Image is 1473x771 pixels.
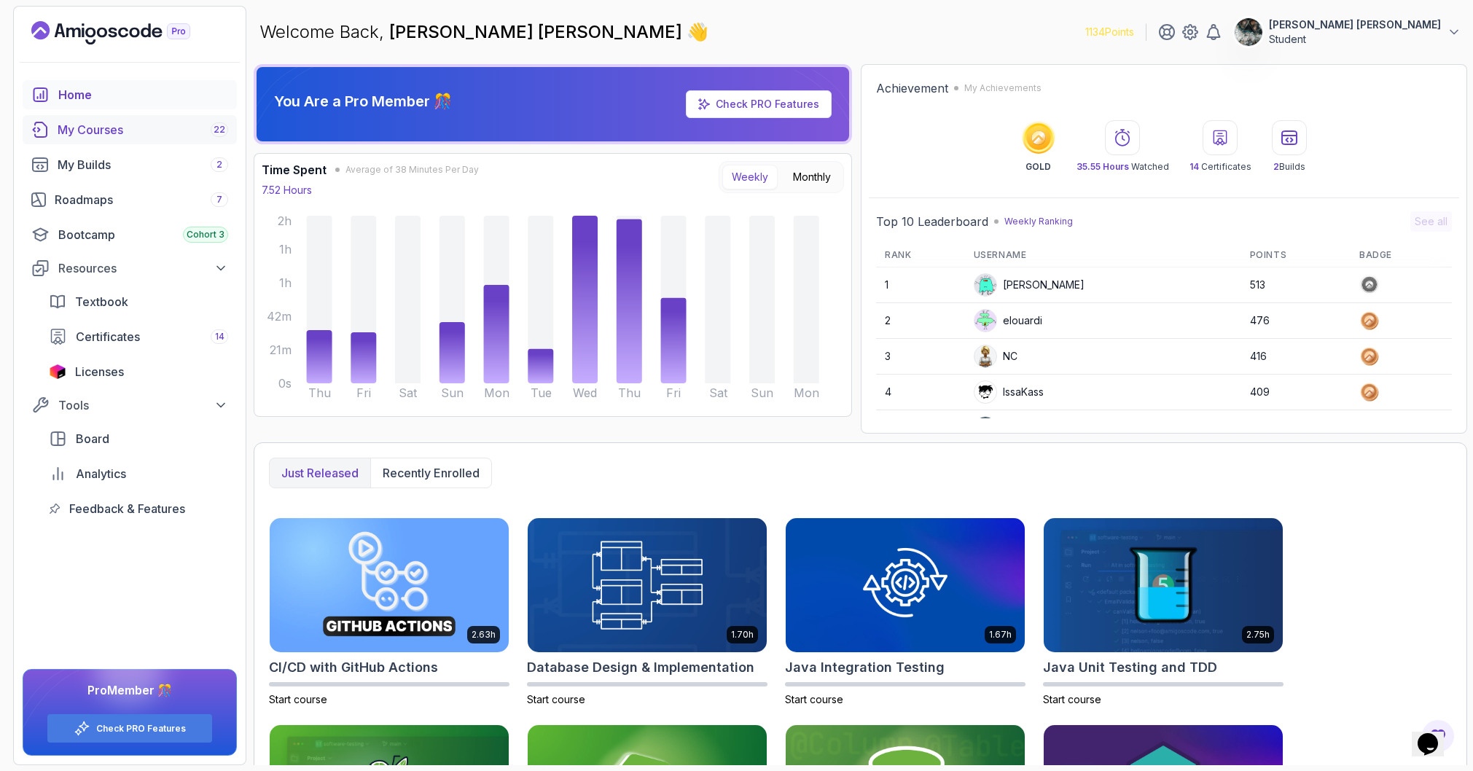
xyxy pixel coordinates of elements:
[527,517,767,707] a: Database Design & Implementation card1.70hDatabase Design & ImplementationStart course
[1241,410,1351,446] td: 351
[40,287,237,316] a: textbook
[974,309,1042,332] div: elouardi
[1246,629,1270,641] p: 2.75h
[267,310,292,324] tspan: 42m
[785,517,1025,707] a: Java Integration Testing card1.67hJava Integration TestingStart course
[279,243,292,257] tspan: 1h
[1269,17,1441,32] p: [PERSON_NAME] [PERSON_NAME]
[96,723,186,735] a: Check PRO Features
[731,629,754,641] p: 1.70h
[75,363,124,380] span: Licenses
[964,82,1042,94] p: My Achievements
[216,194,222,206] span: 7
[974,345,996,367] img: user profile image
[23,392,237,418] button: Tools
[23,185,237,214] a: roadmaps
[876,303,965,339] td: 2
[262,183,312,197] p: 7.52 Hours
[1043,693,1101,705] span: Start course
[751,386,773,400] tspan: Sun
[49,364,66,379] img: jetbrains icon
[270,458,370,488] button: Just released
[974,381,996,403] img: user profile image
[441,386,464,400] tspan: Sun
[269,517,509,707] a: CI/CD with GitHub Actions card2.63hCI/CD with GitHub ActionsStart course
[23,80,237,109] a: home
[1043,517,1283,707] a: Java Unit Testing and TDD card2.75hJava Unit Testing and TDDStart course
[278,377,292,391] tspan: 0s
[40,494,237,523] a: feedback
[399,386,418,400] tspan: Sat
[1044,518,1283,652] img: Java Unit Testing and TDD card
[76,465,126,482] span: Analytics
[76,430,109,447] span: Board
[40,459,237,488] a: analytics
[876,375,965,410] td: 4
[23,220,237,249] a: bootcamp
[784,165,840,189] button: Monthly
[785,657,945,678] h2: Java Integration Testing
[709,386,728,400] tspan: Sat
[76,328,140,345] span: Certificates
[1077,161,1169,173] p: Watched
[215,331,224,343] span: 14
[1241,375,1351,410] td: 409
[472,629,496,641] p: 2.63h
[75,293,128,310] span: Textbook
[876,79,948,97] h2: Achievement
[1410,211,1452,232] button: See all
[786,518,1025,652] img: Java Integration Testing card
[262,161,327,179] h3: Time Spent
[1241,303,1351,339] td: 476
[484,386,509,400] tspan: Mon
[69,500,185,517] span: Feedback & Features
[876,213,988,230] h2: Top 10 Leaderboard
[55,191,228,208] div: Roadmaps
[270,518,509,652] img: CI/CD with GitHub Actions card
[345,164,479,176] span: Average of 38 Minutes Per Day
[1241,339,1351,375] td: 416
[214,124,225,136] span: 22
[1234,17,1461,47] button: user profile image[PERSON_NAME] [PERSON_NAME]Student
[785,693,843,705] span: Start course
[58,121,228,138] div: My Courses
[974,274,996,296] img: default monster avatar
[974,416,1056,439] div: Apply5489
[527,693,585,705] span: Start course
[1269,32,1441,47] p: Student
[1025,161,1051,173] p: GOLD
[722,165,778,189] button: Weekly
[40,424,237,453] a: board
[269,657,438,678] h2: CI/CD with GitHub Actions
[1004,216,1073,227] p: Weekly Ranking
[974,345,1017,368] div: NC
[1235,18,1262,46] img: user profile image
[531,386,552,400] tspan: Tue
[47,713,213,743] button: Check PRO Features
[794,386,819,400] tspan: Mon
[685,18,711,45] span: 👋
[31,21,224,44] a: Landing page
[876,410,965,446] td: 5
[1241,267,1351,303] td: 513
[58,259,228,277] div: Resources
[974,310,996,332] img: default monster avatar
[989,629,1012,641] p: 1.67h
[1189,161,1199,172] span: 14
[40,357,237,386] a: licenses
[216,159,222,171] span: 2
[666,386,681,400] tspan: Fri
[618,386,641,400] tspan: Thu
[278,214,292,228] tspan: 2h
[383,464,480,482] p: Recently enrolled
[1085,25,1134,39] p: 1134 Points
[716,98,819,110] a: Check PRO Features
[356,386,371,400] tspan: Fri
[686,90,832,118] a: Check PRO Features
[58,396,228,414] div: Tools
[573,386,597,400] tspan: Wed
[40,322,237,351] a: certificates
[58,86,228,103] div: Home
[23,255,237,281] button: Resources
[1043,657,1217,678] h2: Java Unit Testing and TDD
